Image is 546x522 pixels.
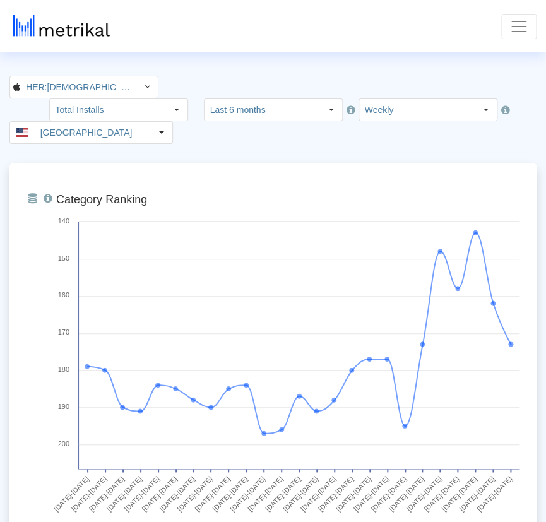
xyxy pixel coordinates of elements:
text: [DATE]-[DATE] [335,475,372,513]
text: [DATE]-[DATE] [405,475,442,513]
text: [DATE]-[DATE] [299,475,337,513]
text: [DATE]-[DATE] [175,475,213,513]
text: [DATE]-[DATE] [422,475,460,513]
tspan: Category Ranking [56,193,147,206]
text: [DATE]-[DATE] [264,475,302,513]
text: [DATE]-[DATE] [369,475,407,513]
text: [DATE]-[DATE] [282,475,319,513]
div: Select [321,99,342,121]
text: [DATE]-[DATE] [88,475,126,513]
text: [DATE]-[DATE] [458,475,496,513]
text: [DATE]-[DATE] [387,475,425,513]
text: [DATE]-[DATE] [193,475,231,513]
text: 150 [58,254,69,262]
text: [DATE]-[DATE] [352,475,390,513]
text: 190 [58,403,69,410]
text: [DATE]-[DATE] [246,475,284,513]
text: 140 [58,217,69,225]
text: [DATE]-[DATE] [317,475,355,513]
div: Select [151,122,172,143]
button: Toggle navigation [501,14,537,39]
text: 160 [58,291,69,299]
text: 180 [58,365,69,373]
text: [DATE]-[DATE] [52,475,90,513]
text: 200 [58,440,69,448]
text: 170 [58,328,69,336]
text: [DATE]-[DATE] [475,475,513,513]
text: [DATE]-[DATE] [123,475,161,513]
text: [DATE]-[DATE] [228,475,266,513]
text: [DATE]-[DATE] [141,475,179,513]
div: Select [475,99,497,121]
div: Select [136,76,158,98]
text: [DATE]-[DATE] [158,475,196,513]
text: [DATE]-[DATE] [211,475,249,513]
img: metrical-logo-light.png [13,15,110,37]
text: [DATE]-[DATE] [440,475,478,513]
div: Select [166,99,187,121]
text: [DATE]-[DATE] [70,475,108,513]
text: [DATE]-[DATE] [105,475,143,513]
